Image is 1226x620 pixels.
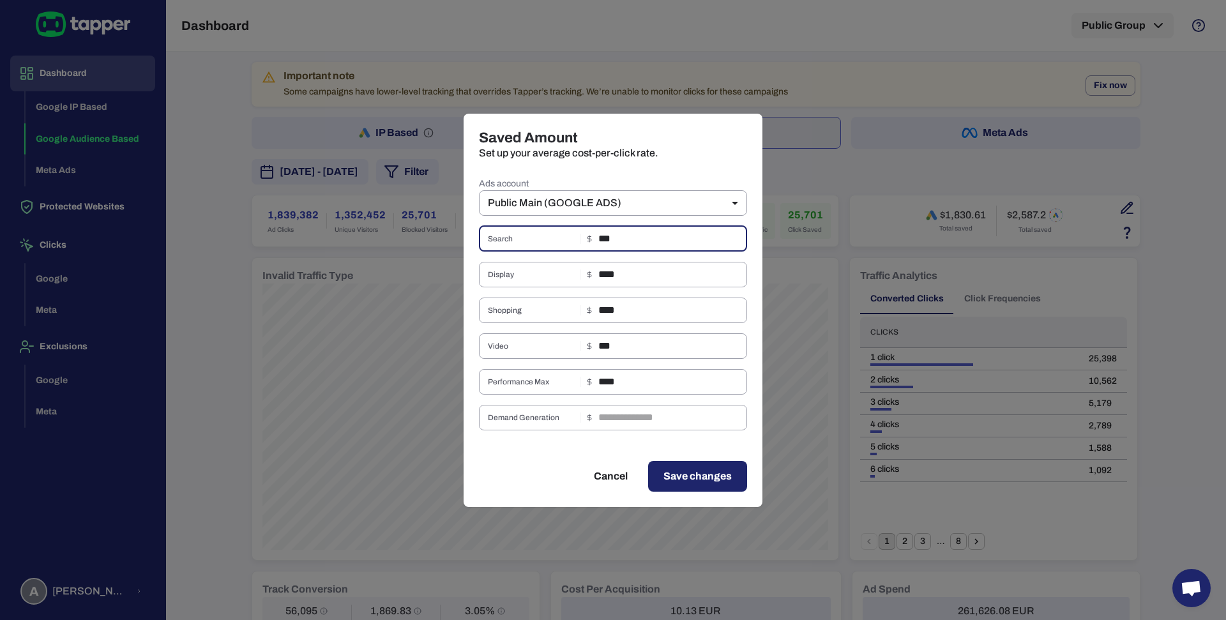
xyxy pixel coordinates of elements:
p: Set up your average cost-per-click rate. [479,147,747,160]
span: Shopping [488,305,575,315]
span: Save changes [663,469,732,484]
button: Cancel [579,461,643,492]
h4: Saved Amount [479,129,747,147]
button: Save changes [648,461,747,492]
span: Video [488,341,575,351]
span: Performance Max [488,377,575,387]
div: Public Main (GOOGLE ADS) [479,190,747,216]
div: Open chat [1172,569,1211,607]
span: Search [488,234,575,244]
label: Ads account [479,178,747,190]
span: Display [488,269,575,280]
span: Demand Generation [488,412,575,423]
